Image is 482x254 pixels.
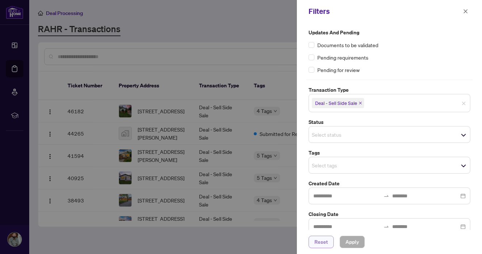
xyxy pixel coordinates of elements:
div: Filters [309,6,461,17]
label: Created Date [309,179,470,187]
span: Pending for review [317,66,360,74]
span: close [359,101,362,105]
label: Closing Date [309,210,470,218]
label: Transaction Type [309,86,470,94]
span: close [463,9,468,14]
label: Status [309,118,470,126]
span: Reset [314,236,328,248]
span: to [383,224,389,230]
span: Deal - Sell Side Sale [312,98,364,108]
span: Deal - Sell Side Sale [315,99,357,107]
span: swap-right [383,224,389,230]
span: Documents to be validated [317,41,378,49]
button: Apply [340,236,365,248]
button: Reset [309,236,334,248]
label: Updates and Pending [309,29,470,37]
span: to [383,193,389,199]
label: Tags [309,149,470,157]
span: Pending requirements [317,53,368,61]
span: swap-right [383,193,389,199]
span: close [462,101,466,106]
